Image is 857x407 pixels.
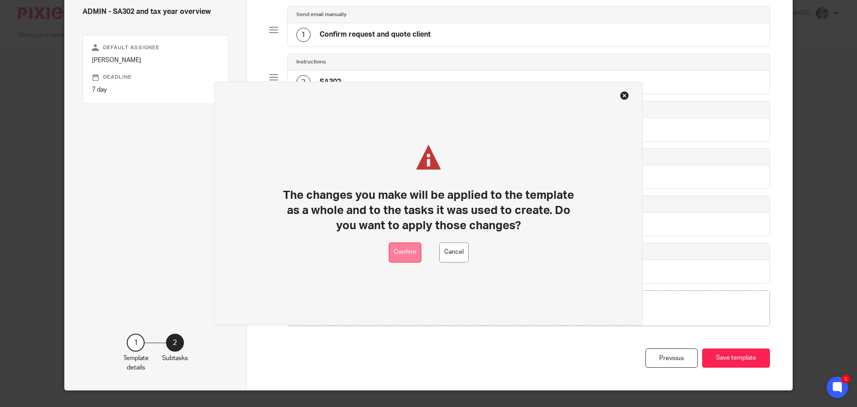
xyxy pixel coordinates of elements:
[702,348,770,368] button: Save template
[645,348,698,368] div: Previous
[439,242,469,262] button: Cancel
[127,334,145,352] div: 1
[166,334,184,352] div: 2
[92,56,219,65] p: [PERSON_NAME]
[841,374,850,383] div: 5
[92,74,219,81] p: Deadline
[296,75,311,89] div: 2
[296,28,311,42] div: 1
[279,188,578,234] h1: The changes you make will be applied to the template as a whole and to the tasks it was used to c...
[83,7,229,17] h4: ADMIN - SA302 and tax year overview
[162,354,188,363] p: Subtasks
[320,30,431,39] h4: Confirm request and quote client
[296,11,346,18] h4: Send email manually
[92,44,219,51] p: Default assignee
[389,242,421,262] button: Confirm
[296,59,326,66] h4: Instructions
[320,77,341,87] h4: SA302
[123,354,149,372] p: Template details
[92,85,219,94] p: 7 day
